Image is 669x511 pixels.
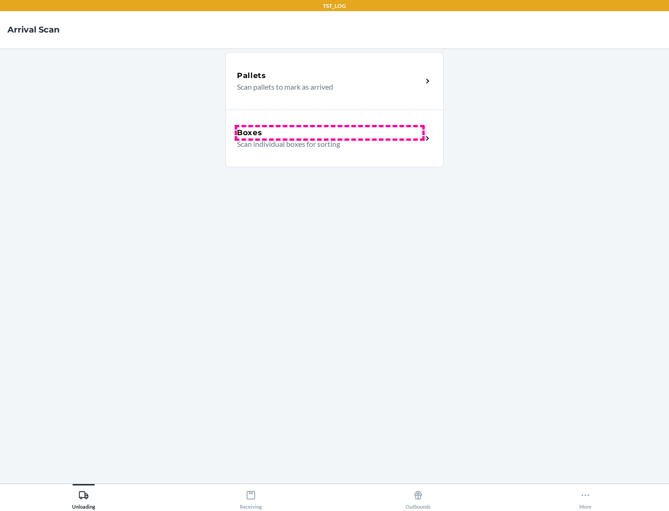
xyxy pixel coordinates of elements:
[579,486,591,510] div: More
[237,81,415,92] p: Scan pallets to mark as arrived
[225,110,444,167] a: BoxesScan individual boxes for sorting
[72,486,95,510] div: Unloading
[334,484,502,510] button: Outbounds
[225,52,444,110] a: PalletsScan pallets to mark as arrived
[502,484,669,510] button: More
[167,484,334,510] button: Receiving
[237,127,262,138] h5: Boxes
[7,24,59,36] h4: Arrival Scan
[406,486,431,510] div: Outbounds
[240,486,262,510] div: Receiving
[237,138,415,150] p: Scan individual boxes for sorting
[323,2,346,10] p: TST_LOG
[237,70,266,81] h5: Pallets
